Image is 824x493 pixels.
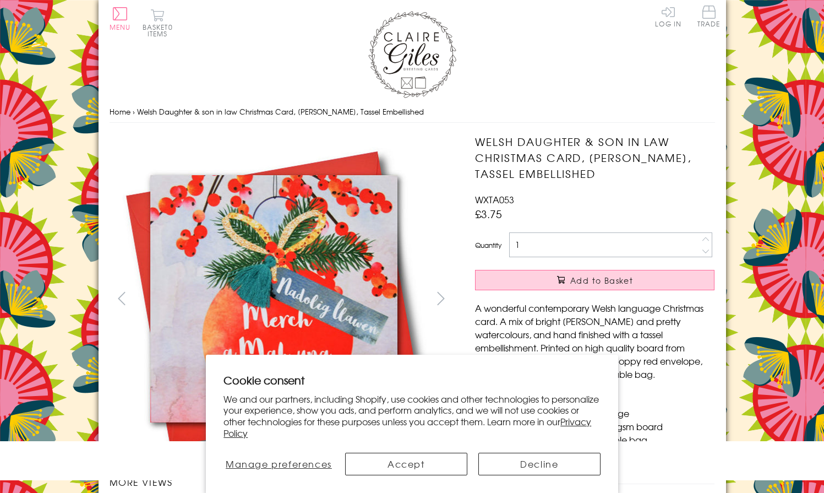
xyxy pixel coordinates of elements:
[475,193,514,206] span: WXTA053
[223,393,601,439] p: We and our partners, including Shopify, use cookies and other technologies to personalize your ex...
[133,106,135,117] span: ›
[475,206,502,221] span: £3.75
[368,11,456,98] img: Claire Giles Greetings Cards
[109,134,439,464] img: Welsh Daughter & son in law Christmas Card, Nadolig Llawen, Tassel Embellished
[110,22,131,32] span: Menu
[475,240,501,250] label: Quantity
[223,453,334,475] button: Manage preferences
[226,457,332,470] span: Manage preferences
[223,372,601,388] h2: Cookie consent
[223,415,591,440] a: Privacy Policy
[110,7,131,30] button: Menu
[475,270,714,290] button: Add to Basket
[137,106,424,117] span: Welsh Daughter & son in law Christmas Card, [PERSON_NAME], Tassel Embellished
[478,453,601,475] button: Decline
[143,9,173,37] button: Basket0 items
[110,106,130,117] a: Home
[475,301,714,381] p: A wonderful contemporary Welsh language Christmas card. A mix of bright [PERSON_NAME] and pretty ...
[110,475,454,489] h3: More views
[148,22,173,39] span: 0 items
[697,6,721,29] a: Trade
[655,6,681,27] a: Log In
[110,101,715,123] nav: breadcrumbs
[475,134,714,181] h1: Welsh Daughter & son in law Christmas Card, [PERSON_NAME], Tassel Embellished
[110,286,134,311] button: prev
[453,134,783,464] img: Welsh Daughter & son in law Christmas Card, Nadolig Llawen, Tassel Embellished
[428,286,453,311] button: next
[570,275,633,286] span: Add to Basket
[345,453,467,475] button: Accept
[697,6,721,27] span: Trade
